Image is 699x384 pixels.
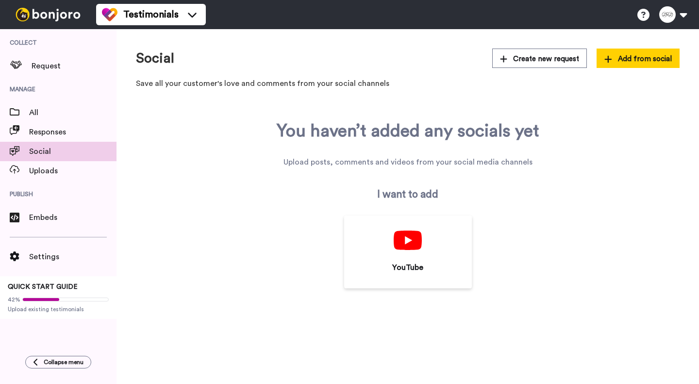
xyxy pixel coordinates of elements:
[277,121,539,141] div: You haven’t added any socials yet
[123,8,179,21] span: Testimonials
[102,7,117,22] img: tm-color.svg
[283,156,533,168] div: Upload posts, comments and videos from your social media channels
[29,212,116,223] span: Embeds
[492,49,587,68] button: Create new request
[29,107,116,118] span: All
[500,54,580,64] span: Create new request
[377,187,438,202] div: I want to add
[25,356,91,368] button: Collapse menu
[394,231,421,250] img: youtube.svg
[136,51,174,66] h1: Social
[8,305,109,313] span: Upload existing testimonials
[359,262,457,273] div: YouTube
[597,49,680,68] button: Add from social
[8,296,20,303] span: 42%
[29,146,116,157] span: Social
[604,54,672,64] span: Add from social
[136,78,680,89] p: Save all your customer's love and comments from your social channels
[29,165,116,177] span: Uploads
[12,8,84,21] img: bj-logo-header-white.svg
[44,358,83,366] span: Collapse menu
[29,126,116,138] span: Responses
[32,60,116,72] span: Request
[8,284,78,290] span: QUICK START GUIDE
[29,251,116,263] span: Settings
